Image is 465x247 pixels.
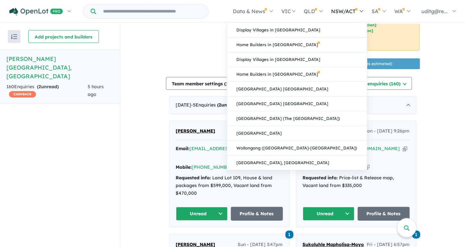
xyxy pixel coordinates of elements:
[364,127,410,135] span: Mon - [DATE] 9:26pm
[166,77,239,90] button: Team member settings (11)
[176,128,215,134] span: [PERSON_NAME]
[403,145,408,152] button: Copy
[303,207,355,221] button: Unread
[226,81,231,87] span: 11
[358,207,410,221] a: Profile & Notes
[227,82,367,97] a: [GEOGRAPHIC_DATA] [GEOGRAPHIC_DATA]
[217,102,239,108] strong: ( unread)
[227,111,367,126] a: [GEOGRAPHIC_DATA] (The [GEOGRAPHIC_DATA])
[88,84,104,97] span: 5 hours ago
[97,4,207,18] input: Try estate name, suburb, builder or developer
[39,84,41,89] span: 2
[227,38,367,52] a: Home Builders in [GEOGRAPHIC_DATA]
[176,207,228,221] button: Unread
[37,84,59,89] strong: ( unread)
[9,8,63,16] img: Openlot PRO Logo White
[422,8,448,14] span: uditg@re...
[227,52,367,67] a: Display Villages in [GEOGRAPHIC_DATA]
[6,55,114,81] h5: [PERSON_NAME][GEOGRAPHIC_DATA] , [GEOGRAPHIC_DATA]
[11,34,17,39] img: sort.svg
[227,67,367,82] a: Home Builders in [GEOGRAPHIC_DATA]
[9,91,36,98] span: CASHBACK
[227,156,367,170] a: [GEOGRAPHIC_DATA], [GEOGRAPHIC_DATA]
[227,97,367,111] a: [GEOGRAPHIC_DATA] [GEOGRAPHIC_DATA]
[354,77,412,90] button: All enquiries (160)
[227,23,367,38] a: Display Villages in [GEOGRAPHIC_DATA]
[231,207,283,221] a: Profile & Notes
[285,230,294,239] a: 1
[227,141,367,156] a: Wollongong ([GEOGRAPHIC_DATA]-[GEOGRAPHIC_DATA])
[192,164,235,170] a: [PHONE_NUMBER]
[28,30,99,43] button: Add projects and builders
[176,164,192,170] strong: Mobile:
[227,126,367,141] a: [GEOGRAPHIC_DATA]
[285,231,294,239] span: 1
[176,127,215,135] a: [PERSON_NAME]
[190,146,273,151] a: [EMAIL_ADDRESS][DOMAIN_NAME]
[303,174,410,190] div: Price-list & Release map, Vacant land from $335,000
[6,83,88,98] div: 160 Enquir ies
[176,146,190,151] strong: Email:
[176,174,283,197] div: Land Lot 109, House & land packages from $599,000, Vacant land from $470,000
[303,175,338,181] strong: Requested info:
[176,175,211,181] strong: Requested info:
[317,146,400,151] a: [EMAIL_ADDRESS][DOMAIN_NAME]
[169,96,417,114] div: [DATE]
[219,102,222,108] span: 2
[191,102,239,108] span: - 5 Enquir ies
